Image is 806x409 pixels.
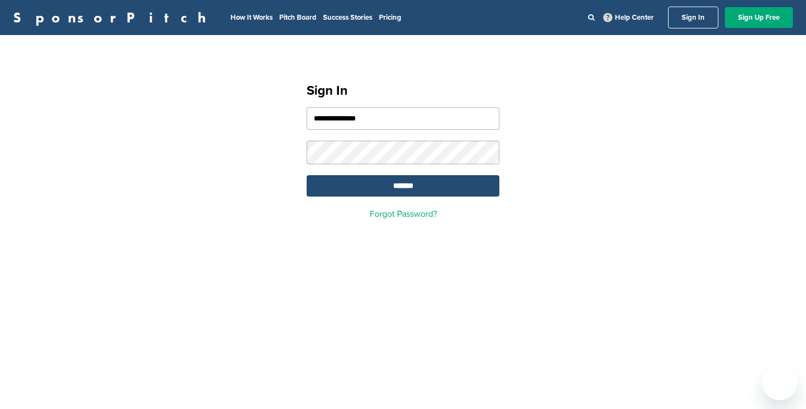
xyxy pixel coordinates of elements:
[231,13,273,22] a: How It Works
[379,13,401,22] a: Pricing
[307,81,499,101] h1: Sign In
[668,7,718,28] a: Sign In
[762,365,797,400] iframe: Button to launch messaging window
[370,209,437,220] a: Forgot Password?
[13,10,213,25] a: SponsorPitch
[601,11,656,24] a: Help Center
[323,13,372,22] a: Success Stories
[279,13,316,22] a: Pitch Board
[725,7,793,28] a: Sign Up Free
